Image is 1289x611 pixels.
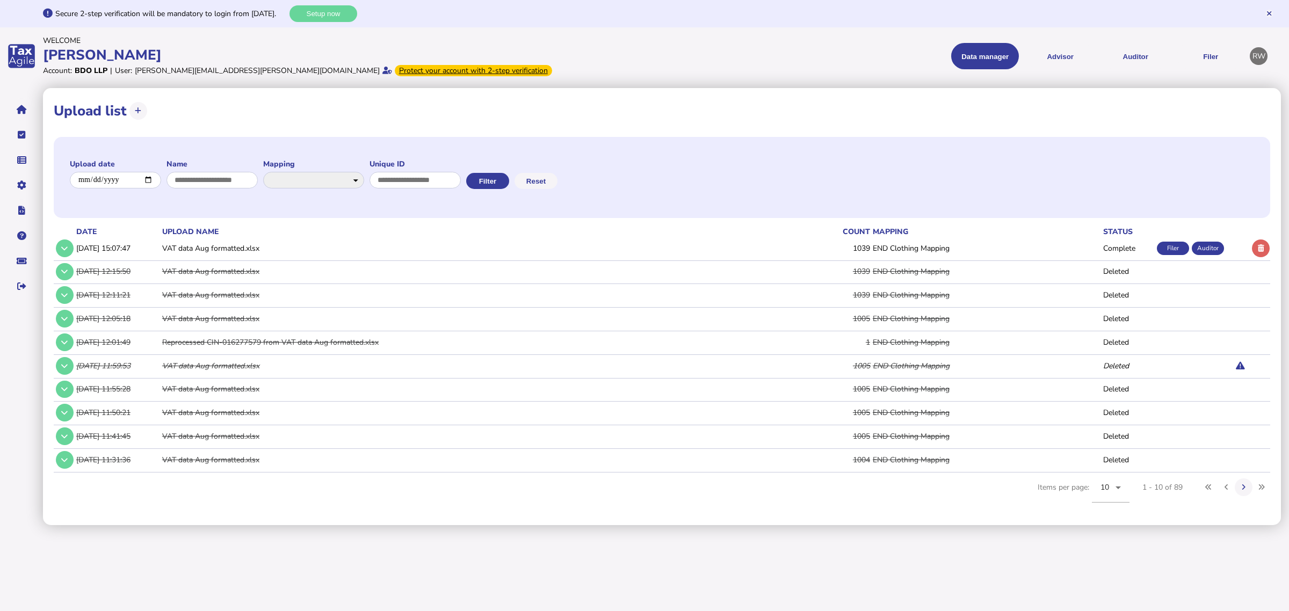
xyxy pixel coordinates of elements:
[783,260,870,282] td: 1039
[56,404,74,421] button: Show/hide row detail
[382,67,392,74] i: Email verified
[1177,43,1244,69] button: Filer
[1100,482,1110,492] span: 10
[74,354,160,376] td: [DATE] 11:59:53
[871,284,1102,306] td: END Clothing Mapping
[43,46,641,64] div: [PERSON_NAME]
[1252,478,1270,496] button: Last page
[1101,425,1155,447] td: Deleted
[160,425,784,447] td: VAT data Aug formatted.xlsx
[395,65,552,76] div: From Oct 1, 2025, 2-step verification will be required to login. Set it up now...
[1192,242,1224,255] div: Auditor
[43,66,72,76] div: Account:
[56,239,74,257] button: Show/hide row detail
[783,308,870,330] td: 1005
[70,159,161,169] label: Upload date
[74,260,160,282] td: [DATE] 12:15:50
[783,331,870,353] td: 1
[1101,260,1155,282] td: Deleted
[56,333,74,351] button: Show/hide row detail
[1101,284,1155,306] td: Deleted
[10,123,33,146] button: Tasks
[871,237,1102,259] td: END Clothing Mapping
[160,331,784,353] td: Reprocessed CIN-016277579 from VAT data Aug formatted.xlsx
[10,98,33,121] button: Home
[1101,378,1155,400] td: Deleted
[115,66,132,76] div: User:
[110,66,112,76] div: |
[74,448,160,470] td: [DATE] 11:31:36
[263,159,364,169] label: Mapping
[871,378,1102,400] td: END Clothing Mapping
[871,331,1102,353] td: END Clothing Mapping
[74,226,160,237] th: date
[10,224,33,247] button: Help pages
[54,101,127,120] h1: Upload list
[10,174,33,197] button: Manage settings
[160,448,784,470] td: VAT data Aug formatted.xlsx
[55,9,287,19] div: Secure 2-step verification will be mandatory to login from [DATE].
[647,43,1245,69] menu: navigate products
[166,159,258,169] label: Name
[1232,357,1249,375] button: Data modified since loading
[783,448,870,470] td: 1004
[1218,478,1235,496] button: Previous page
[1102,43,1169,69] button: Auditor
[56,310,74,328] button: Show/hide row detail
[160,260,784,282] td: VAT data Aug formatted.xlsx
[515,173,557,189] button: Reset
[10,275,33,297] button: Sign out
[56,357,74,375] button: Show/hide row detail
[56,286,74,304] button: Show/hide row detail
[783,378,870,400] td: 1005
[75,66,107,76] div: BDO LLP
[1101,237,1155,259] td: Complete
[74,284,160,306] td: [DATE] 12:11:21
[10,199,33,222] button: Developer hub links
[1092,472,1129,514] mat-form-field: Change page size
[370,159,461,169] label: Unique ID
[871,425,1102,447] td: END Clothing Mapping
[871,354,1102,376] td: END Clothing Mapping
[160,284,784,306] td: VAT data Aug formatted.xlsx
[783,284,870,306] td: 1039
[783,237,870,259] td: 1039
[1200,478,1218,496] button: First page
[871,308,1102,330] td: END Clothing Mapping
[10,149,33,171] button: Data manager
[1038,472,1129,514] div: Items per page:
[289,5,357,22] button: Setup now
[56,451,74,469] button: Show/hide row detail
[160,226,784,237] th: upload name
[74,402,160,424] td: [DATE] 11:50:21
[1252,239,1270,257] button: Delete upload
[1026,43,1094,69] button: Shows a dropdown of VAT Advisor options
[1265,10,1273,17] button: Hide message
[466,173,509,189] button: Filter
[1101,354,1155,376] td: Deleted
[160,402,784,424] td: VAT data Aug formatted.xlsx
[951,43,1019,69] button: Shows a dropdown of Data manager options
[160,237,784,259] td: VAT data Aug formatted.xlsx
[1101,448,1155,470] td: Deleted
[129,102,147,120] button: Upload transactions
[1101,402,1155,424] td: Deleted
[871,448,1102,470] td: END Clothing Mapping
[871,260,1102,282] td: END Clothing Mapping
[1101,226,1155,237] th: status
[871,402,1102,424] td: END Clothing Mapping
[74,331,160,353] td: [DATE] 12:01:49
[43,35,641,46] div: Welcome
[1101,331,1155,353] td: Deleted
[160,308,784,330] td: VAT data Aug formatted.xlsx
[783,226,870,237] th: count
[1157,242,1189,255] div: Filer
[1235,478,1252,496] button: Next page
[56,427,74,445] button: Show/hide row detail
[135,66,380,76] div: [PERSON_NAME][EMAIL_ADDRESS][PERSON_NAME][DOMAIN_NAME]
[160,354,784,376] td: VAT data Aug formatted.xlsx
[783,425,870,447] td: 1005
[871,226,1102,237] th: mapping
[74,425,160,447] td: [DATE] 11:41:45
[74,378,160,400] td: [DATE] 11:55:28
